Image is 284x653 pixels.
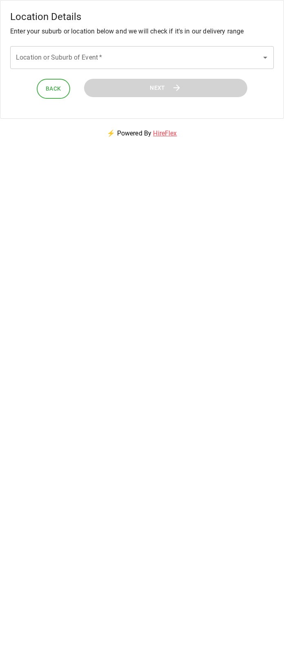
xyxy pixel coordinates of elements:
p: Enter your suburb or location below and we will check if it's in our delivery range [10,27,274,36]
button: Back [37,79,70,99]
p: ⚡ Powered By [97,119,186,148]
span: Back [46,84,61,94]
span: Next [150,83,165,93]
button: Open [260,52,271,63]
a: HireFlex [153,129,177,137]
h5: Location Details [10,10,274,23]
button: Next [84,79,247,97]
